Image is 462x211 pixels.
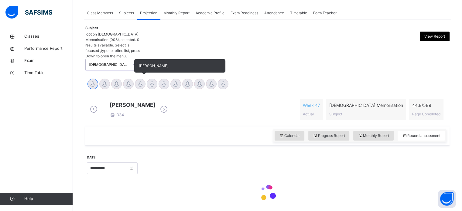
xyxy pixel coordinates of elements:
span: [DEMOGRAPHIC_DATA] Memorisation [329,102,403,108]
span: Subject [85,26,98,31]
span: Academic Profile [196,10,224,16]
span: Class Members [87,10,113,16]
span: Subjects [119,10,134,16]
span: Timetable [290,10,307,16]
span: Record assessment [402,133,440,138]
span: Exam Readiness [231,10,258,16]
span: Progress Report [313,133,345,138]
span: D34 [110,112,124,117]
span: View Report [424,34,445,39]
span: Classes [24,33,73,39]
button: Open asap [438,190,456,208]
span: Performance Report [24,46,73,52]
span: Attendance [264,10,284,16]
span: Time Table [24,70,73,76]
span: [PERSON_NAME] [110,101,156,109]
span: Calendar [279,133,300,138]
span: Subject [329,112,342,116]
span: Projection [140,10,157,16]
label: Date [87,155,96,160]
span: Help [24,196,73,202]
span: Actual [303,112,314,116]
span: Exam [24,58,73,64]
img: safsims [5,6,52,19]
span: Monthly Report [163,10,190,16]
div: [DEMOGRAPHIC_DATA] Memorisation (008) [89,62,129,67]
span: option [DEMOGRAPHIC_DATA] Memorisation (008), selected. [85,32,139,42]
span: 44.8 / 589 [412,102,440,108]
span: Week 47 [303,102,320,108]
span: Page Completed [412,112,440,116]
span: [PERSON_NAME] [139,63,168,68]
span: Monthly Report [358,133,389,138]
span: Form Teacher [313,10,337,16]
